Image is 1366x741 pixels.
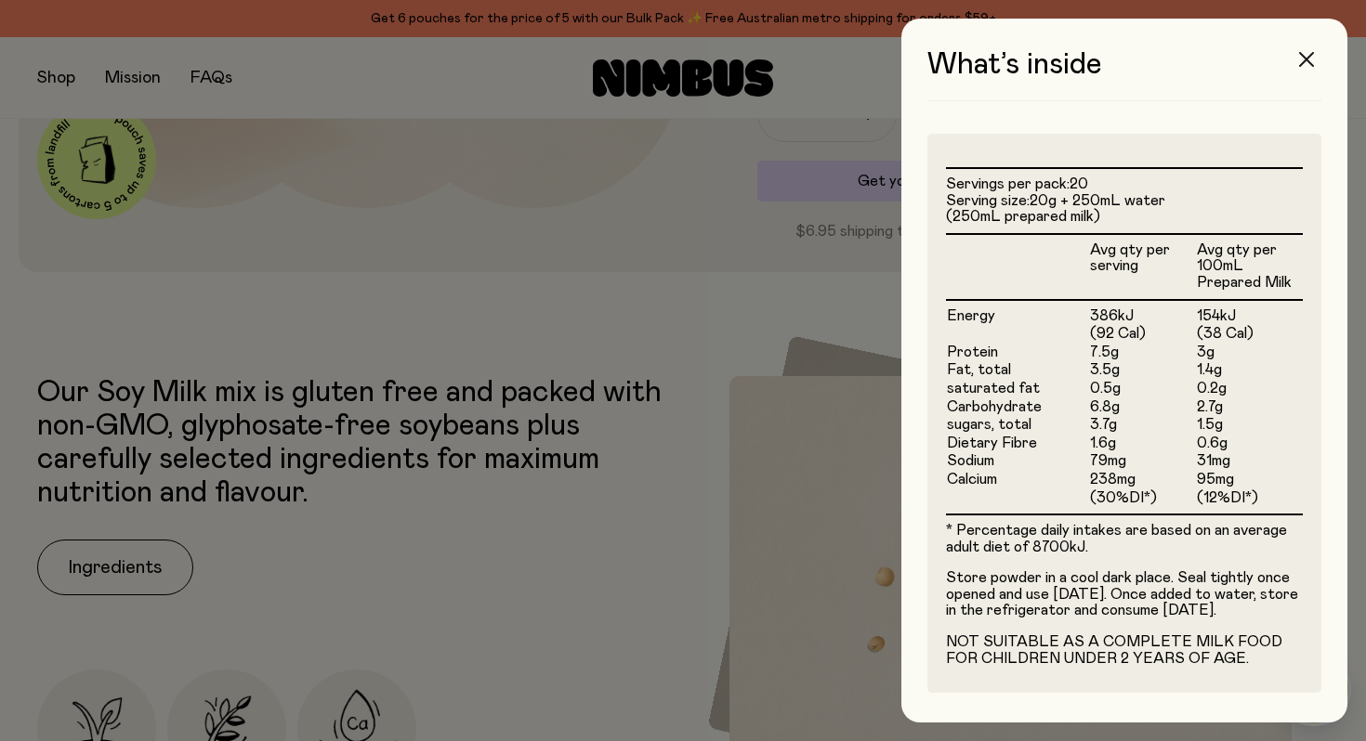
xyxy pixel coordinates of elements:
td: 386kJ [1089,300,1196,326]
td: 95mg [1196,471,1303,489]
td: 3g [1196,344,1303,362]
td: 31mg [1196,452,1303,471]
td: 2.7g [1196,398,1303,417]
td: 238mg [1089,471,1196,489]
td: 154kJ [1196,300,1303,326]
span: Carbohydrate [947,399,1042,414]
td: 7.5g [1089,344,1196,362]
td: (12%DI*) [1196,489,1303,514]
li: Servings per pack: [946,176,1303,193]
span: sugars, total [947,417,1031,432]
td: (38 Cal) [1196,325,1303,344]
p: Store powder in a cool dark place. Seal tightly once opened and use [DATE]. Once added to water, ... [946,570,1303,619]
th: Avg qty per 100mL Prepared Milk [1196,234,1303,300]
span: Dietary Fibre [947,435,1037,450]
td: (30%DI*) [1089,489,1196,514]
td: 6.8g [1089,398,1196,417]
span: Sodium [947,453,994,468]
td: 3.7g [1089,416,1196,435]
span: Energy [947,308,995,323]
li: Serving size: [946,193,1303,226]
h3: What’s inside [927,48,1321,101]
span: 20 [1070,176,1088,191]
span: 20g + 250mL water (250mL prepared milk) [946,193,1165,225]
span: Calcium [947,472,997,487]
td: (92 Cal) [1089,325,1196,344]
td: 0.2g [1196,380,1303,398]
td: 1.6g [1089,435,1196,453]
td: 1.4g [1196,361,1303,380]
td: 3.5g [1089,361,1196,380]
p: NOT SUITABLE AS A COMPLETE MILK FOOD FOR CHILDREN UNDER 2 YEARS OF AGE. [946,634,1303,667]
td: 79mg [1089,452,1196,471]
td: 0.5g [1089,380,1196,398]
p: * Percentage daily intakes are based on an average adult diet of 8700kJ. [946,523,1303,555]
span: Fat, total [947,362,1011,377]
td: 1.5g [1196,416,1303,435]
span: saturated fat [947,381,1040,396]
span: Protein [947,344,998,359]
td: 0.6g [1196,435,1303,453]
th: Avg qty per serving [1089,234,1196,300]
